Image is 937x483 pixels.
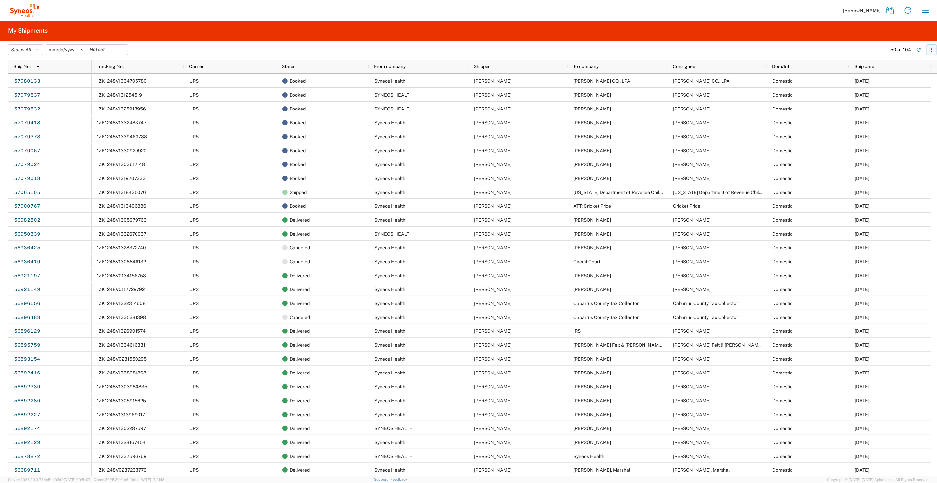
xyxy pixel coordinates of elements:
[673,162,711,167] span: Leia Adams
[190,315,199,320] span: UPS
[14,382,41,392] a: 56892339
[374,64,406,69] span: From company
[290,366,310,380] span: Delivered
[290,130,306,144] span: Booked
[855,134,870,139] span: 10/09/2025
[290,338,310,352] span: Delivered
[855,440,870,445] span: 09/22/2025
[673,440,711,445] span: Yoon Jung
[855,245,870,250] span: 09/25/2025
[14,396,41,406] a: 56892280
[97,301,146,306] span: 1ZK1248V1322314608
[773,356,793,362] span: Domestic
[773,106,793,111] span: Domestic
[855,259,870,264] span: 09/25/2025
[97,426,146,431] span: 1ZK1248V1302287597
[14,159,41,170] a: 57079024
[574,412,611,417] span: Carolyn Cogland
[474,148,512,153] span: Linda Giordano
[14,229,41,240] a: 56950339
[14,326,41,337] a: 56896129
[855,342,870,348] span: 09/22/2025
[673,454,711,459] span: Melissa Hill
[97,231,147,237] span: 1ZK1248V1332670937
[855,273,870,278] span: 09/24/2025
[574,440,611,445] span: Yoon Jung
[375,315,406,320] span: Syneos Health
[290,380,310,394] span: Delivered
[855,412,870,417] span: 09/22/2025
[474,245,512,250] span: Linda Giordano
[97,106,146,111] span: 1ZK1248V1325913956
[14,368,41,378] a: 56892416
[673,342,775,348] span: Pressler Felt & Warshaw L.L.P.
[290,199,306,213] span: Booked
[375,217,406,223] span: Syneos Health
[474,134,512,139] span: Linda Giordano
[474,78,512,84] span: Linda Giordano
[673,134,711,139] span: Ayesha Masood
[375,301,406,306] span: Syneos Health
[673,176,711,181] span: Victoria L. Davisson
[290,352,310,366] span: Delivered
[574,370,611,375] span: Kassidy Lewis
[773,315,793,320] span: Domestic
[673,412,711,417] span: Carolyn Cogland
[190,190,199,195] span: UPS
[97,342,146,348] span: 1ZK1248V1334616331
[97,120,147,125] span: 1ZK1248V1332483747
[14,451,41,462] a: 56878872
[14,132,41,142] a: 57079378
[773,190,793,195] span: Domestic
[97,190,146,195] span: 1ZK1248V1318435076
[855,148,870,153] span: 10/09/2025
[474,217,512,223] span: Linda Giordano
[474,370,512,375] span: Linda Giordano
[574,176,611,181] span: Victoria L. Davisson
[773,259,793,264] span: Domestic
[190,176,199,181] span: UPS
[97,315,146,320] span: 1ZK1248V1335281398
[574,315,639,320] span: Cabarrus County Tax Collector
[97,384,148,389] span: 1ZK1248V1303980835
[375,384,406,389] span: Syneos Health
[190,259,199,264] span: UPS
[773,273,793,278] span: Domestic
[855,78,870,84] span: 10/09/2025
[474,162,512,167] span: Linda Giordano
[190,454,199,459] span: UPS
[855,231,870,237] span: 09/26/2025
[190,342,199,348] span: UPS
[855,315,870,320] span: 09/22/2025
[14,90,41,101] a: 57079537
[375,245,406,250] span: Syneos Health
[574,134,611,139] span: Ayesha Masood
[673,231,711,237] span: Linda Giordano
[14,201,41,212] a: 57000767
[474,412,512,417] span: Linda Giordano
[97,412,145,417] span: 1ZK1248V1313969017
[290,296,310,310] span: Delivered
[375,162,406,167] span: Syneos Health
[574,384,611,389] span: Serena Davis
[97,454,147,459] span: 1ZK1248V1337596769
[773,342,793,348] span: Domestic
[290,144,306,157] span: Booked
[190,426,199,431] span: UPS
[290,421,310,435] span: Delivered
[474,273,512,278] span: Linda Giordano
[97,273,146,278] span: 1ZK1248V0134156753
[97,398,146,403] span: 1ZK1248V1305915625
[673,301,738,306] span: Cabarrus County Tax Collector
[375,356,406,362] span: Syneos Health
[574,329,581,334] span: IRS
[474,64,490,69] span: Shipper
[190,203,199,209] span: UPS
[97,370,147,375] span: 1ZK1248V1338981868
[773,440,793,445] span: Domestic
[474,190,512,195] span: Linda Giordano
[190,301,199,306] span: UPS
[375,426,413,431] span: SYNEOS HEALTH
[574,273,611,278] span: Jade Schuler
[190,245,199,250] span: UPS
